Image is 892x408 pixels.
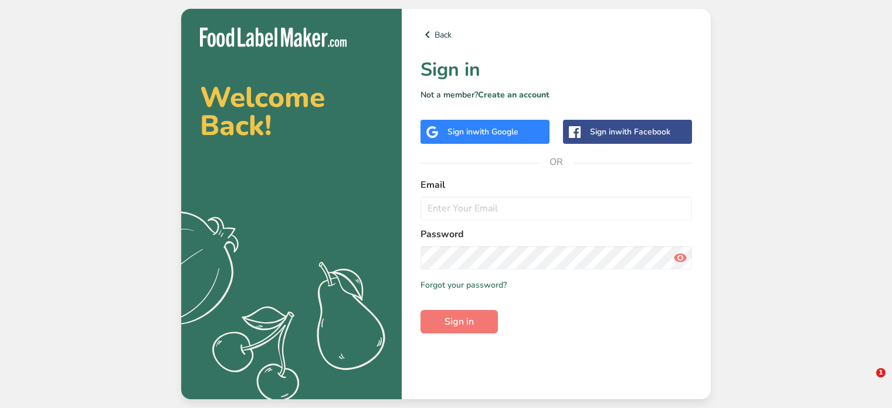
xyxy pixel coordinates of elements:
iframe: Intercom live chat [852,368,880,396]
span: Sign in [445,315,474,329]
span: with Google [473,126,518,137]
a: Create an account [478,89,550,100]
span: with Facebook [615,126,670,137]
img: Food Label Maker [200,28,347,47]
span: 1 [876,368,886,377]
div: Sign in [447,126,518,138]
span: OR [539,144,574,180]
label: Email [420,178,692,192]
label: Password [420,227,692,241]
a: Back [420,28,692,42]
input: Enter Your Email [420,197,692,220]
p: Not a member? [420,89,692,101]
a: Forgot your password? [420,279,507,291]
h2: Welcome Back! [200,83,383,140]
h1: Sign in [420,56,692,84]
div: Sign in [590,126,670,138]
button: Sign in [420,310,498,333]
